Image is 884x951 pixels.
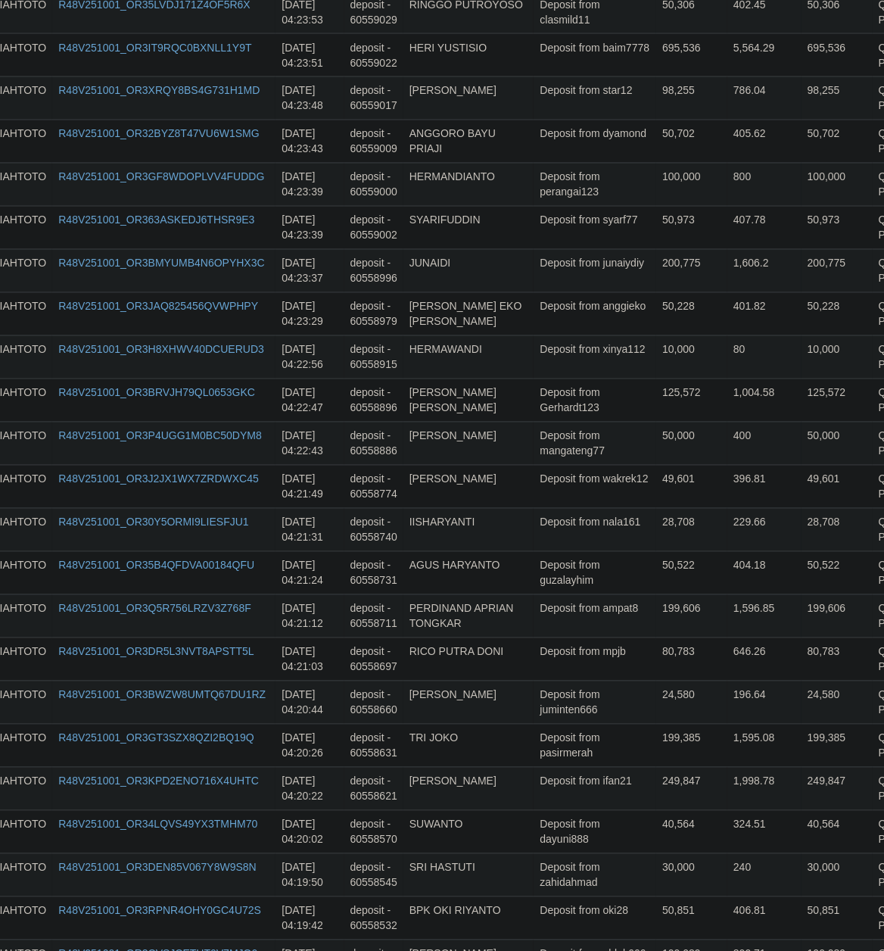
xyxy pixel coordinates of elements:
td: AGUS HARYANTO [403,551,534,594]
td: 125,572 [802,379,873,422]
td: 10,000 [656,335,727,379]
td: 10,000 [802,335,873,379]
a: R48V251001_OR3KPD2ENO716X4UHTC [58,775,259,787]
td: [DATE] 04:22:56 [275,335,344,379]
td: [DATE] 04:23:48 [275,76,344,120]
td: Deposit from perangai123 [534,163,656,206]
td: [DATE] 04:22:43 [275,422,344,465]
td: deposit - 60558711 [344,594,403,638]
td: deposit - 60558886 [344,422,403,465]
td: Deposit from ampat8 [534,594,656,638]
td: deposit - 60558660 [344,681,403,724]
td: 1,595.08 [727,724,802,767]
td: deposit - 60558621 [344,767,403,810]
td: [DATE] 04:23:51 [275,33,344,76]
td: IISHARYANTI [403,508,534,551]
td: 49,601 [802,465,873,508]
td: [DATE] 04:19:50 [275,853,344,896]
td: 28,708 [656,508,727,551]
td: [DATE] 04:21:31 [275,508,344,551]
td: 406.81 [727,896,802,940]
td: 196.64 [727,681,802,724]
td: deposit - 60559000 [344,163,403,206]
td: Deposit from pasirmerah [534,724,656,767]
td: 80,783 [802,638,873,681]
td: Deposit from oki28 [534,896,656,940]
td: 40,564 [656,810,727,853]
td: Deposit from mpjb [534,638,656,681]
td: [PERSON_NAME] [PERSON_NAME] [403,379,534,422]
td: [DATE] 04:23:39 [275,163,344,206]
td: Deposit from ifan21 [534,767,656,810]
td: HERI YUSTISIO [403,33,534,76]
td: TRI JOKO [403,724,534,767]
td: HERMAWANDI [403,335,534,379]
td: Deposit from zahidahmad [534,853,656,896]
td: [DATE] 04:20:22 [275,767,344,810]
td: 50,000 [656,422,727,465]
a: R48V251001_OR3RPNR4OHY0GC4U72S [58,905,261,917]
td: 49,601 [656,465,727,508]
td: Deposit from xinya112 [534,335,656,379]
td: [DATE] 04:20:44 [275,681,344,724]
td: Deposit from wakrek12 [534,465,656,508]
td: deposit - 60558731 [344,551,403,594]
td: SUWANTO [403,810,534,853]
td: RICO PUTRA DONI [403,638,534,681]
td: 80 [727,335,802,379]
a: R48V251001_OR3XRQY8BS4G731H1MD [58,85,260,97]
td: deposit - 60558915 [344,335,403,379]
td: [DATE] 04:20:26 [275,724,344,767]
td: [DATE] 04:23:29 [275,292,344,335]
td: [DATE] 04:21:24 [275,551,344,594]
a: R48V251001_OR32BYZ8T47VU6W1SMG [58,128,259,140]
td: HERMANDIANTO [403,163,534,206]
td: deposit - 60559017 [344,76,403,120]
td: deposit - 60559022 [344,33,403,76]
td: 405.62 [727,120,802,163]
td: 199,606 [802,594,873,638]
a: R48V251001_OR3GF8WDOPLVV4FUDDG [58,171,264,183]
td: 249,847 [656,767,727,810]
td: 407.78 [727,206,802,249]
td: 695,536 [656,33,727,76]
td: Deposit from baim7778 [534,33,656,76]
td: 249,847 [802,767,873,810]
td: deposit - 60558979 [344,292,403,335]
td: 200,775 [802,249,873,292]
td: Deposit from junaiydiy [534,249,656,292]
a: R48V251001_OR3P4UGG1M0BC50DYM8 [58,430,261,442]
td: 199,385 [802,724,873,767]
td: 646.26 [727,638,802,681]
td: deposit - 60558532 [344,896,403,940]
td: [DATE] 04:23:39 [275,206,344,249]
td: 98,255 [656,76,727,120]
a: R48V251001_OR3JAQ825456QVWPHPY [58,301,258,313]
td: Deposit from anggieko [534,292,656,335]
td: 396.81 [727,465,802,508]
a: R48V251001_OR3BMYUMB4N6OPYHX3C [58,257,264,270]
td: Deposit from dyamond [534,120,656,163]
td: [DATE] 04:19:42 [275,896,344,940]
td: deposit - 60558996 [344,249,403,292]
td: 50,851 [656,896,727,940]
td: [DATE] 04:23:37 [275,249,344,292]
td: [DATE] 04:22:47 [275,379,344,422]
td: 199,606 [656,594,727,638]
td: 28,708 [802,508,873,551]
td: 50,228 [656,292,727,335]
td: 1,596.85 [727,594,802,638]
a: R48V251001_OR3BRVJH79QL0653GKC [58,387,255,399]
td: deposit - 60558740 [344,508,403,551]
td: [PERSON_NAME] [403,681,534,724]
td: Deposit from dayuni888 [534,810,656,853]
td: BPK OKI RIYANTO [403,896,534,940]
td: [PERSON_NAME] [403,767,534,810]
a: R48V251001_OR3DEN85V067Y8W9S8N [58,862,257,874]
td: 50,851 [802,896,873,940]
td: 30,000 [656,853,727,896]
a: R48V251001_OR3IT9RQC0BXNLL1Y9T [58,42,251,54]
a: R48V251001_OR3Q5R756LRZV3Z768F [58,603,251,615]
td: deposit - 60558545 [344,853,403,896]
td: [DATE] 04:20:02 [275,810,344,853]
